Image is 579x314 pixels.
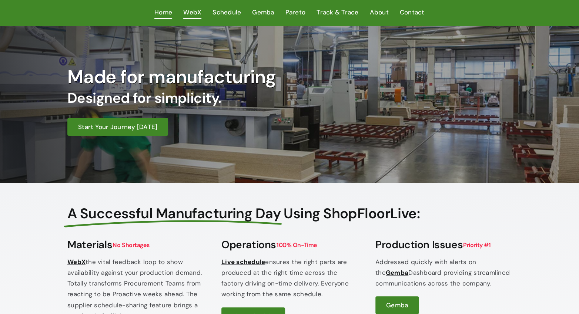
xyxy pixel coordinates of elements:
[317,7,358,18] a: Track & Trace
[221,239,358,251] h3: Operations
[386,269,408,277] a: Gemba
[67,90,396,107] h2: Designed for simplicity.
[400,7,425,18] a: Contact
[369,7,388,18] a: About
[67,239,204,251] h3: Materials
[375,239,512,251] h3: Production Issues
[252,7,274,18] a: Gemba
[221,258,265,266] a: Live schedule
[252,7,274,18] span: Gemba
[285,7,306,18] a: Pareto
[154,7,172,18] span: Home
[285,7,306,18] span: Pareto
[212,7,241,18] a: Schedule
[67,205,281,222] span: A Successful Manufacturing Day
[183,7,201,18] a: WebX
[212,7,241,18] span: Schedule
[400,7,425,18] span: Contact
[67,118,168,136] a: Start Your Journey [DATE]
[67,66,396,88] h1: Made for manufacturing
[112,241,150,249] span: No Shortages
[463,241,491,249] span: Priority #1
[375,296,419,314] a: Gemba
[154,7,172,18] a: Home
[276,241,317,249] span: 100% On-Time
[317,7,358,18] span: Track & Trace
[284,204,420,223] span: Using ShopFloorLive:
[386,301,408,309] span: Gemba
[375,257,512,289] p: Addressed quickly with alerts on the Dashboard providing streamlined communications across the co...
[369,7,388,18] span: About
[221,257,358,300] p: ensures the right parts are produced at the right time across the factory driving on-time deliver...
[183,7,201,18] span: WebX
[67,258,86,266] a: WebX
[78,123,157,131] span: Start Your Journey [DATE]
